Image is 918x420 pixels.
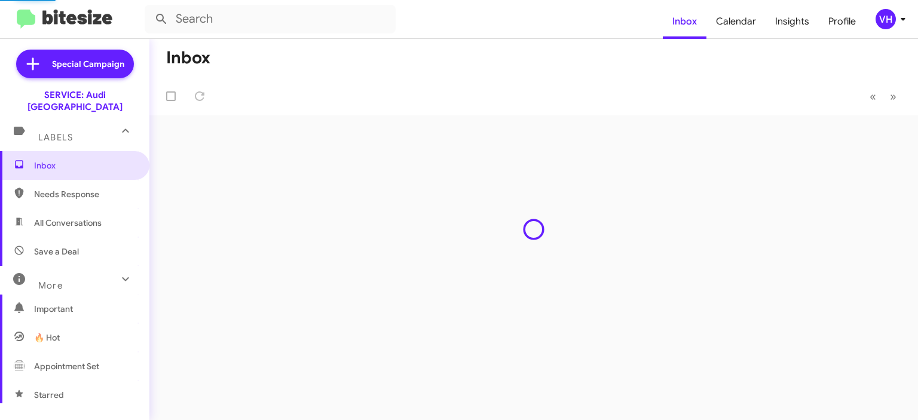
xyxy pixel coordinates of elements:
[34,332,60,344] span: 🔥 Hot
[34,217,102,229] span: All Conversations
[34,160,136,171] span: Inbox
[38,280,63,291] span: More
[766,4,819,39] a: Insights
[876,9,896,29] div: VH
[34,303,136,315] span: Important
[706,4,766,39] a: Calendar
[663,4,706,39] a: Inbox
[870,89,876,104] span: «
[34,389,64,401] span: Starred
[16,50,134,78] a: Special Campaign
[865,9,905,29] button: VH
[890,89,896,104] span: »
[145,5,396,33] input: Search
[166,48,210,68] h1: Inbox
[38,132,73,143] span: Labels
[34,246,79,257] span: Save a Deal
[52,58,124,70] span: Special Campaign
[863,84,904,109] nav: Page navigation example
[862,84,883,109] button: Previous
[34,188,136,200] span: Needs Response
[819,4,865,39] a: Profile
[883,84,904,109] button: Next
[34,360,99,372] span: Appointment Set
